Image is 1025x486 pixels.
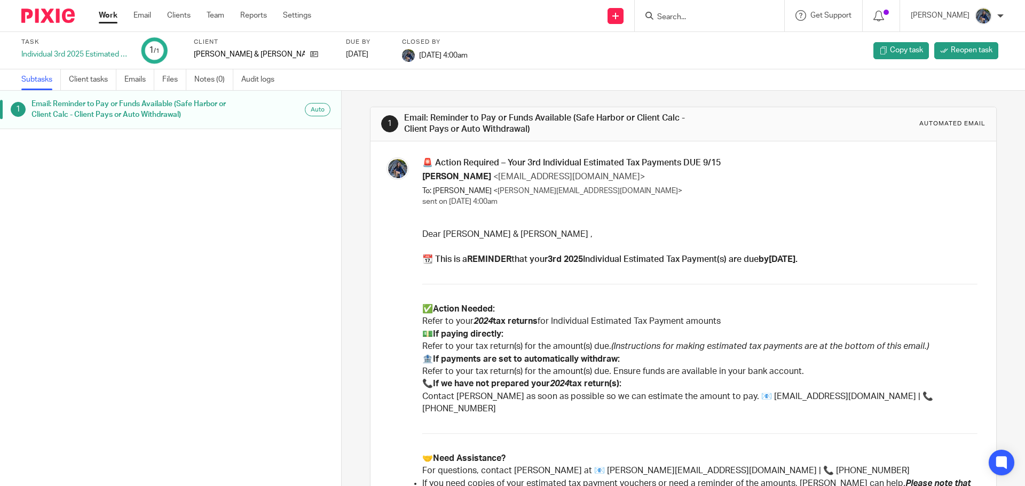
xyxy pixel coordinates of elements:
[124,69,154,90] a: Emails
[890,45,923,55] span: Copy task
[422,303,977,315] h2: ✅
[467,255,511,264] span: REMINDER
[474,317,493,325] span: 2024
[283,10,311,21] a: Settings
[387,157,409,180] img: 20210918_184149%20(2).jpg
[422,391,977,416] p: Contact [PERSON_NAME] as soon as possible so we can estimate the amount to pay. 📧 [EMAIL_ADDRESS]...
[346,49,389,60] div: [DATE]
[194,49,305,60] p: [PERSON_NAME] & [PERSON_NAME]
[873,42,929,59] a: Copy task
[346,38,389,46] label: Due by
[149,44,160,57] div: 1
[422,465,977,477] p: For questions, contact [PERSON_NAME] at 📧 [PERSON_NAME][EMAIL_ADDRESS][DOMAIN_NAME] | 📞 [PHONE_NU...
[241,69,282,90] a: Audit logs
[381,115,398,132] div: 1
[419,51,468,59] span: [DATE] 4:00am
[402,38,468,46] label: Closed by
[493,317,538,325] strong: tax returns
[433,305,495,313] strong: Action Needed:
[133,10,151,21] a: Email
[240,10,267,21] a: Reports
[31,96,231,123] h1: Email: Reminder to Pay or Funds Available (Safe Harbor or Client Calc - Client Pays or Auto Withd...
[422,315,977,328] p: Refer to your for Individual Estimated Tax Payment amounts
[934,42,998,59] a: Reopen task
[975,7,992,25] img: 20210918_184149%20(2).jpg
[433,330,503,338] strong: If paying directly:
[194,38,333,46] label: Client
[493,172,645,181] span: <[EMAIL_ADDRESS][DOMAIN_NAME]>
[422,172,491,181] span: [PERSON_NAME]
[422,157,977,169] h3: 🚨 Action Required – Your 3rd Individual Estimated Tax Payments DUE 9/15
[422,378,977,390] p: 📞
[769,255,798,264] span: [DATE].
[69,69,116,90] a: Client tasks
[422,365,977,378] p: Refer to your tax return(s) for the amount(s) due. Ensure funds are available in your bank account.
[99,10,117,21] a: Work
[433,379,621,388] strong: If we have not prepared your tax return(s):
[759,255,798,264] strong: by
[493,187,682,195] span: <[PERSON_NAME][EMAIL_ADDRESS][DOMAIN_NAME]>
[422,452,977,465] p: 🤝
[422,328,977,353] p: 💵 Refer to your tax return(s) for the amount(s) due.
[611,342,929,350] em: (Instructions for making estimated tax payments are at the bottom of this email.)
[154,48,160,54] small: /1
[11,102,26,117] div: 1
[550,379,569,388] span: 2024
[656,13,752,22] input: Search
[194,69,233,90] a: Notes (0)
[21,9,75,23] img: Pixie
[305,103,330,116] div: Auto
[21,49,128,60] div: Individual 3rd 2025 Estimated Tax Payment - Reminder - 2025
[810,12,851,19] span: Get Support
[404,113,706,136] h1: Email: Reminder to Pay or Funds Available (Safe Harbor or Client Calc - Client Pays or Auto Withd...
[21,69,61,90] a: Subtasks
[433,454,506,463] strong: Need Assistance?
[422,253,977,266] h2: 📆 This is a that your Individual Estimated Tax Payment(s) are due
[422,187,492,195] span: To: [PERSON_NAME]
[422,228,977,241] p: Dear [PERSON_NAME] & [PERSON_NAME] ,
[919,119,985,128] div: Automated email
[21,38,128,46] label: Task
[207,10,224,21] a: Team
[422,353,977,365] p: 🏦
[433,355,620,363] strong: If payments are set to automatically withdraw:
[422,198,498,205] span: sent on [DATE] 4:00am
[548,255,583,264] span: 3rd 2025
[951,45,992,55] span: Reopen task
[911,10,969,21] p: [PERSON_NAME]
[162,69,186,90] a: Files
[402,49,415,62] img: 20210918_184149%20(2).jpg
[167,10,191,21] a: Clients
